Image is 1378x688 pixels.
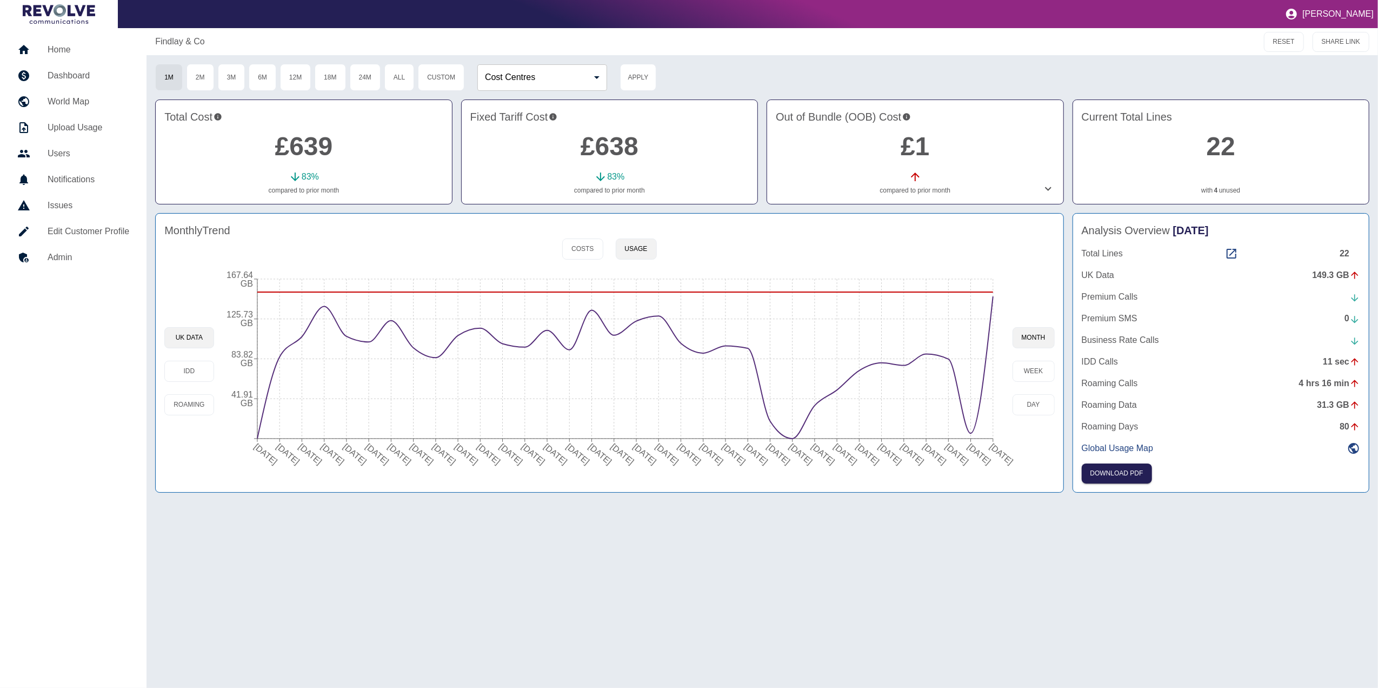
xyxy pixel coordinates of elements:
tspan: [DATE] [475,442,502,466]
tspan: [DATE] [319,442,346,466]
tspan: [DATE] [542,442,569,466]
tspan: [DATE] [787,442,814,466]
tspan: GB [240,399,252,408]
svg: This is your recurring contracted cost [549,109,557,125]
tspan: [DATE] [720,442,747,466]
button: 6M [249,64,276,91]
a: Upload Usage [9,115,138,141]
div: 4 hrs 16 min [1299,377,1360,390]
h5: Users [48,147,129,160]
h5: Notifications [48,173,129,186]
span: [DATE] [1173,224,1209,236]
img: Logo [23,4,95,24]
tspan: [DATE] [743,442,770,466]
h5: Edit Customer Profile [48,225,129,238]
h5: Upload Usage [48,121,129,134]
p: [PERSON_NAME] [1302,9,1374,19]
a: Global Usage Map [1082,442,1360,455]
div: 0 [1344,312,1360,325]
tspan: [DATE] [988,442,1015,466]
tspan: [DATE] [520,442,547,466]
p: Global Usage Map [1082,442,1154,455]
tspan: [DATE] [809,442,836,466]
p: compared to prior month [164,186,443,195]
a: Notifications [9,167,138,193]
tspan: [DATE] [876,442,903,466]
tspan: [DATE] [386,442,413,466]
tspan: [DATE] [921,442,948,466]
p: Total Lines [1082,247,1123,260]
button: month [1013,327,1055,348]
tspan: [DATE] [297,442,324,466]
div: 149.3 GB [1313,269,1360,282]
h5: World Map [48,95,129,108]
button: Apply [620,64,656,91]
tspan: [DATE] [452,442,480,466]
h5: Issues [48,199,129,212]
tspan: [DATE] [252,442,279,466]
button: UK Data [164,327,214,348]
p: 83 % [607,170,624,183]
p: with unused [1082,186,1360,195]
tspan: [DATE] [631,442,658,466]
tspan: 167.64 [227,270,253,280]
tspan: [DATE] [430,442,457,466]
tspan: 83.82 [231,350,252,359]
div: 31.3 GB [1317,399,1360,412]
a: Total Lines22 [1082,247,1360,260]
button: Usage [616,239,657,260]
button: 12M [280,64,311,91]
button: RESET [1264,32,1304,52]
p: Roaming Calls [1082,377,1138,390]
tspan: [DATE] [587,442,614,466]
a: 4 [1214,186,1218,195]
svg: This is the total charges incurred over 1 months [214,109,222,125]
tspan: [DATE] [698,442,725,466]
h4: Out of Bundle (OOB) Cost [776,109,1054,125]
tspan: 41.91 [231,390,252,399]
tspan: GB [240,359,252,368]
h4: Total Cost [164,109,443,125]
button: All [384,64,414,91]
p: Premium Calls [1082,290,1138,303]
tspan: [DATE] [898,442,926,466]
button: 2M [187,64,214,91]
a: Dashboard [9,63,138,89]
a: Roaming Data31.3 GB [1082,399,1360,412]
a: Business Rate Calls [1082,334,1360,347]
div: 80 [1340,420,1360,433]
a: Findlay & Co [155,35,205,48]
a: £1 [901,132,929,161]
button: 3M [218,64,245,91]
tspan: [DATE] [676,442,703,466]
tspan: [DATE] [341,442,368,466]
button: SHARE LINK [1313,32,1369,52]
button: Click here to download the most recent invoice. If the current month’s invoice is unavailable, th... [1082,464,1152,484]
a: Premium SMS0 [1082,312,1360,325]
a: Admin [9,244,138,270]
a: 22 [1207,132,1235,161]
tspan: [DATE] [275,442,302,466]
tspan: 125.73 [227,310,253,319]
a: £638 [581,132,638,161]
div: 11 sec [1323,355,1360,368]
a: IDD Calls11 sec [1082,355,1360,368]
div: 22 [1340,247,1360,260]
p: Roaming Days [1082,420,1139,433]
tspan: [DATE] [765,442,792,466]
tspan: [DATE] [654,442,681,466]
h4: Fixed Tariff Cost [470,109,749,125]
tspan: [DATE] [854,442,881,466]
a: Home [9,37,138,63]
tspan: [DATE] [943,442,970,466]
h5: Admin [48,251,129,264]
a: Users [9,141,138,167]
tspan: [DATE] [832,442,859,466]
button: 1M [155,64,183,91]
tspan: GB [240,319,252,328]
tspan: [DATE] [363,442,390,466]
button: week [1013,361,1055,382]
tspan: [DATE] [408,442,435,466]
tspan: [DATE] [609,442,636,466]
